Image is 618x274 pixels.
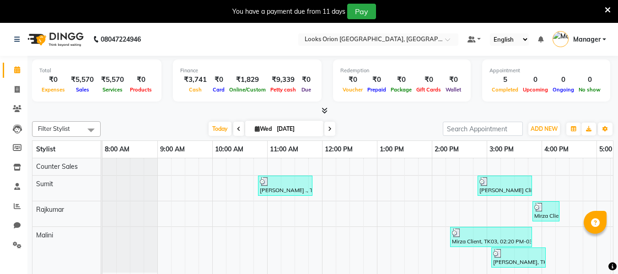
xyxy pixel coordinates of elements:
[128,75,154,85] div: ₹0
[187,86,204,93] span: Cash
[268,143,301,156] a: 11:00 AM
[213,143,246,156] a: 10:00 AM
[227,86,268,93] span: Online/Custom
[39,67,154,75] div: Total
[36,231,53,239] span: Malini
[128,86,154,93] span: Products
[487,143,516,156] a: 3:00 PM
[227,75,268,85] div: ₹1,829
[259,177,312,194] div: [PERSON_NAME] ., TK01, 10:50 AM-11:50 AM, Color Touchup Majirel(M)
[365,75,388,85] div: ₹0
[39,86,67,93] span: Expenses
[340,86,365,93] span: Voucher
[451,228,531,246] div: Mirza Client, TK03, 02:20 PM-03:50 PM, Foot Prints Pedicure(F),Eyebrows & Upperlips
[443,122,523,136] input: Search Appointment
[36,145,55,153] span: Stylist
[347,4,376,19] button: Pay
[97,75,128,85] div: ₹5,570
[489,75,521,85] div: 5
[550,75,576,85] div: 0
[533,203,559,220] div: Mirza Client, TK03, 03:50 PM-04:20 PM, Kids Cut(M)
[388,75,414,85] div: ₹0
[432,143,461,156] a: 2:00 PM
[180,67,314,75] div: Finance
[489,67,603,75] div: Appointment
[67,75,97,85] div: ₹5,570
[340,75,365,85] div: ₹0
[36,205,64,214] span: Rajkumar
[531,125,558,132] span: ADD NEW
[521,86,550,93] span: Upcoming
[340,67,463,75] div: Redemption
[210,86,227,93] span: Card
[209,122,231,136] span: Today
[253,125,274,132] span: Wed
[542,143,571,156] a: 4:00 PM
[443,86,463,93] span: Wallet
[521,75,550,85] div: 0
[299,86,313,93] span: Due
[388,86,414,93] span: Package
[492,249,545,266] div: [PERSON_NAME], TK04, 03:05 PM-04:05 PM, Foot Prints Pedicure(F)
[553,31,569,47] img: Manager
[576,75,603,85] div: 0
[36,180,53,188] span: Sumit
[414,75,443,85] div: ₹0
[102,143,132,156] a: 8:00 AM
[414,86,443,93] span: Gift Cards
[180,75,210,85] div: ₹3,741
[443,75,463,85] div: ₹0
[232,7,345,16] div: You have a payment due from 11 days
[101,27,141,52] b: 08047224946
[39,75,67,85] div: ₹0
[210,75,227,85] div: ₹0
[580,237,609,265] iframe: chat widget
[268,86,298,93] span: Petty cash
[268,75,298,85] div: ₹9,339
[36,162,78,171] span: Counter Sales
[550,86,576,93] span: Ongoing
[573,35,601,44] span: Manager
[38,125,70,132] span: Filter Stylist
[158,143,187,156] a: 9:00 AM
[100,86,125,93] span: Services
[489,86,521,93] span: Completed
[74,86,91,93] span: Sales
[298,75,314,85] div: ₹0
[377,143,406,156] a: 1:00 PM
[322,143,355,156] a: 12:00 PM
[528,123,560,135] button: ADD NEW
[274,122,320,136] input: 2025-09-03
[365,86,388,93] span: Prepaid
[576,86,603,93] span: No show
[478,177,531,194] div: [PERSON_NAME] Client, TK02, 02:50 PM-03:50 PM, Sr.Stylist Cut(M)
[23,27,86,52] img: logo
